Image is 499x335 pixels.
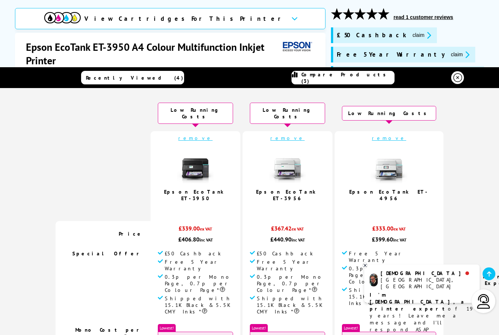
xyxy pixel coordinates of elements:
span: / 5 [198,205,206,214]
span: Free 5 Year Warranty [337,50,445,59]
span: Free 5 Year Warranty [257,259,325,272]
button: promo-description [449,50,472,59]
img: View Cartridges [44,12,81,23]
span: Compare Products (3) [301,71,394,84]
span: ex VAT [200,226,212,232]
div: Low Running Costs [250,103,325,124]
img: Epson [280,40,313,54]
span: Shipped with 15.1K Black & 5.5K CMY Inks* [257,295,325,315]
p: of 19 years! Leave me a message and I'll respond ASAP [370,292,474,333]
span: Special Offer [72,250,143,257]
span: £50 Cashback [337,31,407,39]
span: inc VAT [393,237,407,243]
b: I'm [DEMOGRAPHIC_DATA], a printer expert [370,292,466,312]
div: £406.80 [158,236,233,243]
a: Epson EcoTank ET-4956 [349,189,429,202]
a: Recently Viewed (4) [81,71,184,84]
span: ex VAT [292,226,304,232]
div: £339.00 [158,225,233,236]
span: Shipped with 15.1K Black & 5.5K CMY Inks* [165,295,233,315]
span: Recently Viewed (4) [86,75,183,81]
span: Lowest! [250,324,268,332]
img: epson-et-4956-front-small.jpg [371,147,407,183]
div: Low Running Costs [158,103,233,124]
button: read 1 customer reviews [391,14,455,20]
div: £333.00 [342,225,436,236]
img: epson-et-3950-front-small.jpg [177,147,214,183]
div: £399.60 [342,236,436,243]
span: £50 Cashback [257,250,313,257]
button: promo-description [410,31,433,39]
span: Price [119,231,143,237]
div: £440.90 [250,236,325,243]
span: £50 Cashback [165,250,221,257]
span: inc VAT [292,237,305,243]
div: [DEMOGRAPHIC_DATA] [381,270,474,277]
span: Free 5 Year Warranty [349,250,436,263]
img: chris-livechat.png [370,274,378,286]
span: Shipped with 15.1K Black & 5.5K CMY Inks* [349,287,436,307]
div: £367.42 [250,225,325,236]
span: 5.0 [189,205,198,214]
span: 0.3p per Mono Page, 0.7p per Colour Page* [349,265,436,285]
h1: Epson EcoTank ET-3950 A4 Colour Multifunction Inkjet Printer [26,40,280,67]
span: Free 5 Year Warranty [165,259,233,272]
span: View Cartridges For This Printer [84,15,285,23]
a: Compare Products (3) [292,71,395,84]
div: Low Running Costs [342,106,436,121]
span: Lowest! [158,324,176,332]
span: ex VAT [393,226,406,232]
span: 0.3p per Mono Page, 0.7p per Colour Page* [165,274,233,293]
a: remove [178,135,213,141]
span: 0.3p per Mono Page, 0.7p per Colour Page* [257,274,325,293]
div: [GEOGRAPHIC_DATA], [GEOGRAPHIC_DATA] [381,277,474,290]
span: 5.0 [383,205,392,214]
span: inc VAT [199,237,213,243]
a: remove [270,135,305,141]
a: remove [372,135,406,141]
a: Epson EcoTank ET-3956 [256,189,319,202]
span: / 5 [392,205,399,214]
a: Epson EcoTank ET-3950 [164,189,227,202]
img: epson-et-3956-front-small.jpg [269,147,306,183]
img: user-headset-light.svg [476,294,491,309]
span: Lowest! [342,324,360,332]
